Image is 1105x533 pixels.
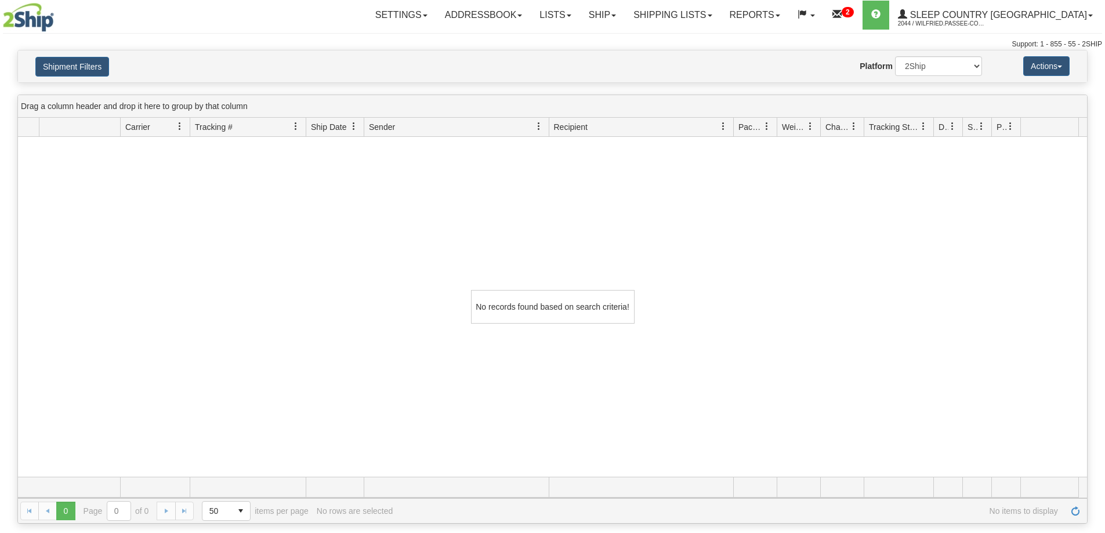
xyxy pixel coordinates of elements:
img: logo2044.jpg [3,3,54,32]
span: Sender [369,121,395,133]
span: Page 0 [56,502,75,520]
button: Shipment Filters [35,57,109,77]
span: Charge [825,121,850,133]
span: Packages [738,121,763,133]
div: No records found based on search criteria! [471,290,635,324]
a: 2 [824,1,863,30]
iframe: chat widget [1078,207,1104,325]
a: Tracking # filter column settings [286,117,306,136]
span: Page of 0 [84,501,149,521]
a: Shipping lists [625,1,720,30]
a: Charge filter column settings [844,117,864,136]
a: Tracking Status filter column settings [914,117,933,136]
span: Page sizes drop down [202,501,251,521]
a: Carrier filter column settings [170,117,190,136]
a: Reports [721,1,789,30]
button: Actions [1023,56,1070,76]
span: Delivery Status [939,121,948,133]
a: Weight filter column settings [800,117,820,136]
span: Shipment Issues [968,121,977,133]
a: Lists [531,1,579,30]
a: Packages filter column settings [757,117,777,136]
span: No items to display [401,506,1058,516]
a: Ship Date filter column settings [344,117,364,136]
a: Refresh [1066,502,1085,520]
span: Sleep Country [GEOGRAPHIC_DATA] [907,10,1087,20]
span: Tracking # [195,121,233,133]
a: Delivery Status filter column settings [943,117,962,136]
a: Addressbook [436,1,531,30]
a: Shipment Issues filter column settings [972,117,991,136]
div: No rows are selected [317,506,393,516]
span: Carrier [125,121,150,133]
span: 50 [209,505,224,517]
div: grid grouping header [18,95,1087,118]
span: Ship Date [311,121,346,133]
span: items per page [202,501,309,521]
a: Recipient filter column settings [713,117,733,136]
span: Tracking Status [869,121,919,133]
span: Weight [782,121,806,133]
a: Ship [580,1,625,30]
label: Platform [860,60,893,72]
span: 2044 / Wilfried.Passee-Coutrin [898,18,985,30]
a: Sender filter column settings [529,117,549,136]
a: Settings [367,1,436,30]
sup: 2 [842,7,854,17]
a: Sleep Country [GEOGRAPHIC_DATA] 2044 / Wilfried.Passee-Coutrin [889,1,1102,30]
div: Support: 1 - 855 - 55 - 2SHIP [3,39,1102,49]
span: Recipient [554,121,588,133]
a: Pickup Status filter column settings [1001,117,1020,136]
span: select [231,502,250,520]
span: Pickup Status [997,121,1006,133]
